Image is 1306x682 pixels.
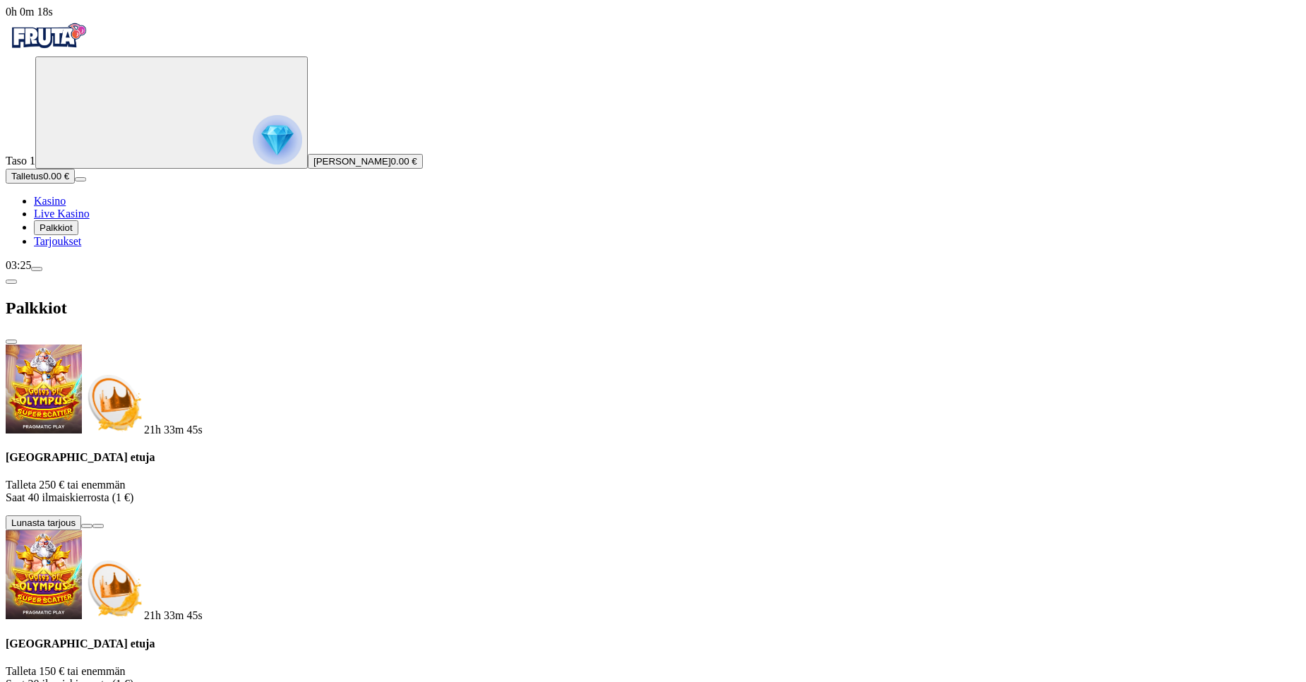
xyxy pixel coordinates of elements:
span: Taso 1 [6,155,35,167]
h4: [GEOGRAPHIC_DATA] etuja [6,451,1300,464]
button: menu [75,177,86,181]
a: gift-inverted iconTarjoukset [34,235,81,247]
img: reward progress [253,115,302,164]
span: Lunasta tarjous [11,518,76,528]
button: reward iconPalkkiot [34,220,78,235]
nav: Primary [6,18,1300,248]
span: Palkkiot [40,222,73,233]
span: 03:25 [6,259,31,271]
button: reward progress [35,56,308,169]
span: Kasino [34,195,66,207]
span: 0.00 € [391,156,417,167]
span: Tarjoukset [34,235,81,247]
button: menu [31,267,42,271]
button: Lunasta tarjous [6,515,81,530]
a: poker-chip iconLive Kasino [34,208,90,220]
button: info [92,524,104,528]
button: close [6,340,17,344]
h2: Palkkiot [6,299,1300,318]
span: [PERSON_NAME] [313,156,391,167]
span: user session time [6,6,53,18]
img: Fruta [6,18,90,54]
span: countdown [144,424,203,436]
img: Deposit bonus icon [82,371,144,433]
button: [PERSON_NAME]0.00 € [308,154,423,169]
img: Gates of Olympus Super Scatter [6,530,82,619]
img: Deposit bonus icon [82,557,144,619]
a: Fruta [6,44,90,56]
span: Talletus [11,171,43,181]
span: Live Kasino [34,208,90,220]
span: 0.00 € [43,171,69,181]
a: diamond iconKasino [34,195,66,207]
button: chevron-left icon [6,280,17,284]
button: Talletusplus icon0.00 € [6,169,75,184]
span: countdown [144,609,203,621]
h4: [GEOGRAPHIC_DATA] etuja [6,638,1300,650]
p: Talleta 250 € tai enemmän Saat 40 ilmaiskierrosta (1 €) [6,479,1300,504]
img: Gates of Olympus Super Scatter [6,345,82,433]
